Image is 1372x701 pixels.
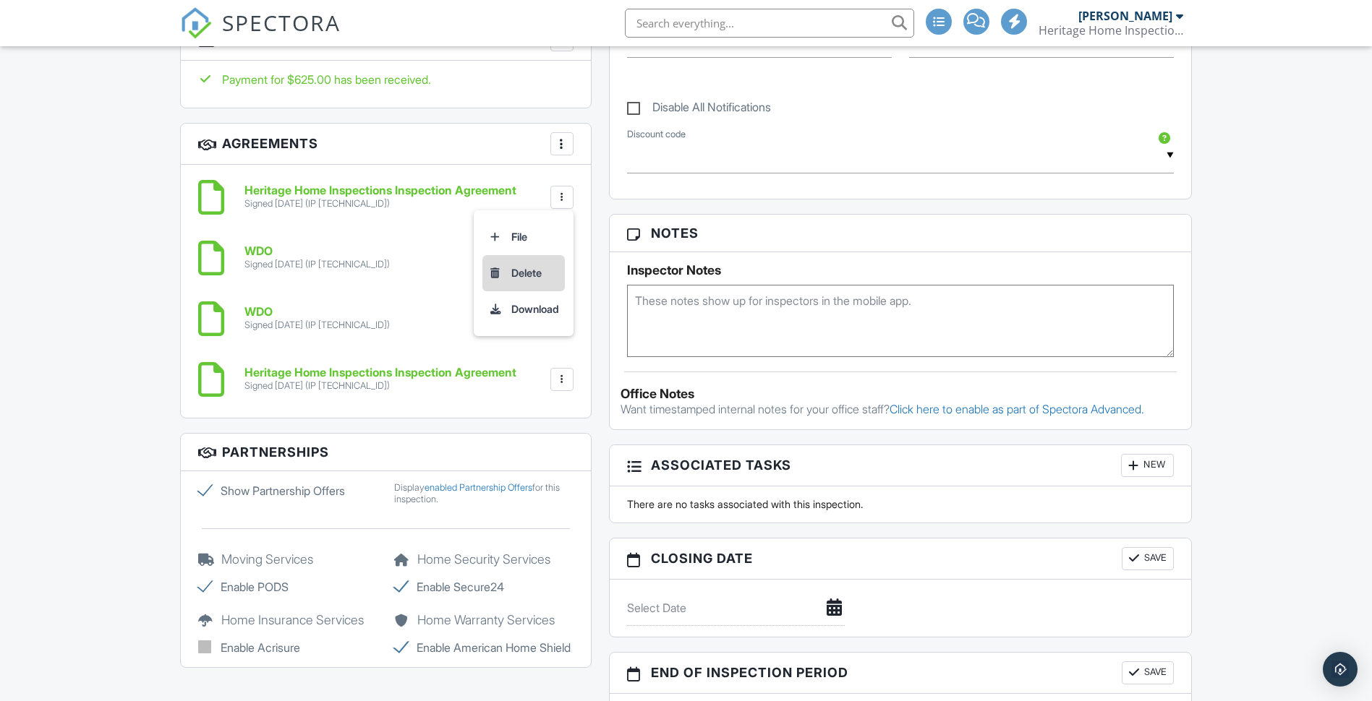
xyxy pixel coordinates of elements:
[1039,23,1183,38] div: Heritage Home Inspections, LLC
[482,255,565,291] a: Delete
[198,552,378,567] h5: Moving Services
[425,482,532,493] a: enabled Partnership Offers
[890,402,1144,416] a: Click here to enable as part of Spectora Advanced.
[1078,9,1172,23] div: [PERSON_NAME]
[244,198,516,210] div: Signed [DATE] (IP [TECHNICAL_ID])
[651,663,848,682] span: End of Inspection Period
[627,263,1175,278] h5: Inspector Notes
[651,549,753,568] span: Closing date
[1121,454,1174,477] div: New
[394,482,574,505] div: Display for this inspection.
[181,434,591,471] h3: Partnerships
[244,184,516,197] h6: Heritage Home Inspections Inspection Agreement
[198,72,574,87] div: Payment for $625.00 has been received.
[625,9,914,38] input: Search everything...
[394,613,574,627] h5: Home Warranty Services
[482,219,565,255] a: File
[198,613,378,627] h5: Home Insurance Services
[394,578,574,595] label: Enable Secure24
[627,100,771,119] label: Disable All Notifications
[180,7,212,39] img: The Best Home Inspection Software - Spectora
[1122,547,1174,570] button: Save
[244,184,516,210] a: Heritage Home Inspections Inspection Agreement Signed [DATE] (IP [TECHNICAL_ID])
[244,245,390,270] a: WDO Signed [DATE] (IP [TECHNICAL_ID])
[627,590,845,626] input: Select Date
[198,639,378,656] label: Enable Acrisure
[651,455,791,475] span: Associated Tasks
[244,380,516,392] div: Signed [DATE] (IP [TECHNICAL_ID])
[244,245,390,258] h6: WDO
[244,306,390,331] a: WDO Signed [DATE] (IP [TECHNICAL_ID])
[482,291,565,327] a: Download
[244,319,390,331] div: Signed [DATE] (IP [TECHNICAL_ID])
[181,124,591,165] h3: Agreements
[621,387,1181,401] div: Office Notes
[394,552,574,567] h5: Home Security Services
[610,215,1192,252] h3: Notes
[244,366,516,379] h6: Heritage Home Inspections Inspection Agreement
[621,401,1181,417] p: Want timestamped internal notes for your office staff?
[244,259,390,270] div: Signed [DATE] (IP [TECHNICAL_ID])
[394,639,574,656] label: Enable American Home Shield
[1122,661,1174,684] button: Save
[244,366,516,392] a: Heritage Home Inspections Inspection Agreement Signed [DATE] (IP [TECHNICAL_ID])
[180,20,341,50] a: SPECTORA
[244,306,390,319] h6: WDO
[198,482,378,499] label: Show Partnership Offers
[222,7,341,38] span: SPECTORA
[618,497,1183,512] div: There are no tasks associated with this inspection.
[1323,652,1358,687] div: Open Intercom Messenger
[627,128,686,141] label: Discount code
[198,578,378,595] label: Enable PODS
